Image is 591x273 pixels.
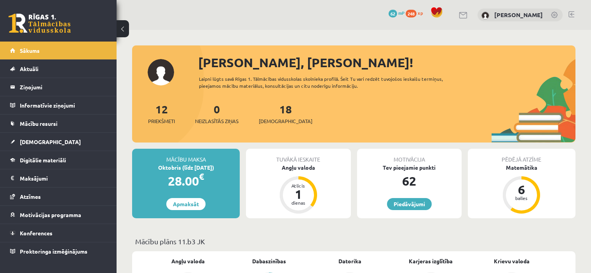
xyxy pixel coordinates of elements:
[171,257,205,265] a: Angļu valoda
[387,198,432,210] a: Piedāvājumi
[468,149,575,163] div: Pēdējā atzīme
[195,117,239,125] span: Neizlasītās ziņas
[510,196,533,200] div: balles
[409,257,453,265] a: Karjeras izglītība
[148,102,175,125] a: 12Priekšmeti
[20,47,40,54] span: Sākums
[287,183,310,188] div: Atlicis
[287,200,310,205] div: dienas
[389,10,404,16] a: 62 mP
[199,75,465,89] div: Laipni lūgts savā Rīgas 1. Tālmācības vidusskolas skolnieka profilā. Šeit Tu vari redzēt tuvojošo...
[287,188,310,200] div: 1
[406,10,417,17] span: 248
[357,149,462,163] div: Motivācija
[10,188,107,205] a: Atzīmes
[132,172,240,190] div: 28.00
[481,12,489,19] img: Kristīne Saulīte
[398,10,404,16] span: mP
[252,257,286,265] a: Dabaszinības
[357,172,462,190] div: 62
[20,78,107,96] legend: Ziņojumi
[494,11,543,19] a: [PERSON_NAME]
[20,230,52,236] span: Konferences
[494,257,530,265] a: Krievu valoda
[10,224,107,242] a: Konferences
[418,10,423,16] span: xp
[406,10,427,16] a: 248 xp
[20,211,81,218] span: Motivācijas programma
[10,78,107,96] a: Ziņojumi
[246,163,350,172] div: Angļu valoda
[198,53,575,72] div: [PERSON_NAME], [PERSON_NAME]!
[510,183,533,196] div: 6
[468,163,575,215] a: Matemātika 6 balles
[259,102,312,125] a: 18[DEMOGRAPHIC_DATA]
[10,206,107,224] a: Motivācijas programma
[10,42,107,59] a: Sākums
[10,242,107,260] a: Proktoringa izmēģinājums
[20,169,107,187] legend: Maksājumi
[10,60,107,78] a: Aktuāli
[20,138,81,145] span: [DEMOGRAPHIC_DATA]
[357,163,462,172] div: Tev pieejamie punkti
[20,248,87,255] span: Proktoringa izmēģinājums
[20,120,58,127] span: Mācību resursi
[195,102,239,125] a: 0Neizlasītās ziņas
[132,163,240,172] div: Oktobris (līdz [DATE])
[20,193,41,200] span: Atzīmes
[259,117,312,125] span: [DEMOGRAPHIC_DATA]
[246,149,350,163] div: Tuvākā ieskaite
[199,171,204,182] span: €
[389,10,397,17] span: 62
[132,149,240,163] div: Mācību maksa
[338,257,361,265] a: Datorika
[20,156,66,163] span: Digitālie materiāli
[9,14,71,33] a: Rīgas 1. Tālmācības vidusskola
[148,117,175,125] span: Priekšmeti
[10,96,107,114] a: Informatīvie ziņojumi
[468,163,575,172] div: Matemātika
[10,115,107,132] a: Mācību resursi
[20,65,38,72] span: Aktuāli
[10,169,107,187] a: Maksājumi
[246,163,350,215] a: Angļu valoda Atlicis 1 dienas
[10,151,107,169] a: Digitālie materiāli
[10,133,107,151] a: [DEMOGRAPHIC_DATA]
[166,198,206,210] a: Apmaksāt
[135,236,572,247] p: Mācību plāns 11.b3 JK
[20,96,107,114] legend: Informatīvie ziņojumi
